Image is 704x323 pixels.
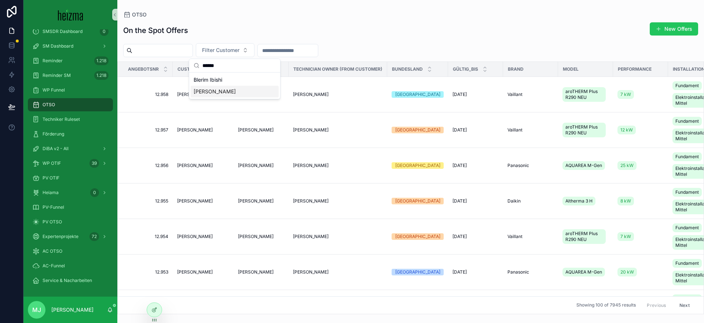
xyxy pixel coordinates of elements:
[51,306,93,313] p: [PERSON_NAME]
[293,198,383,204] a: [PERSON_NAME]
[452,269,499,275] a: [DATE]
[562,228,609,245] a: aroTHERM Plus R290 NEU
[177,234,229,240] a: [PERSON_NAME]
[507,234,522,240] span: Vaillant
[452,269,467,275] span: [DATE]
[293,127,383,133] a: [PERSON_NAME]
[58,9,83,21] img: App logo
[675,260,699,266] span: Fundament
[126,198,168,204] span: 12.955
[28,25,113,38] a: SMSDR Dashboard0
[620,127,633,133] span: 12 kW
[395,269,440,275] div: [GEOGRAPHIC_DATA]
[28,127,113,141] a: Förderung
[28,274,113,287] a: Service & Nacharbeiten
[562,86,609,103] a: aroTHERM Plus R290 NEU
[123,11,147,18] a: OTSO
[43,58,63,64] span: Reminder
[28,245,113,258] a: AC OTSO
[507,92,554,97] a: Vaillant
[395,91,440,98] div: [GEOGRAPHIC_DATA]
[452,127,499,133] a: [DATE]
[28,171,113,185] a: PV OTIF
[617,160,664,171] a: 25 kW
[28,69,113,82] a: Reminder SM1.218
[562,160,609,171] a: AQUAREA M-Gen
[132,11,147,18] span: OTSO
[43,43,73,49] span: SM Dashboard
[507,198,521,204] span: Daikin
[43,146,69,152] span: DiBA v2 - All
[28,142,113,155] a: DiBA v2 - All
[293,127,329,133] span: [PERSON_NAME]
[395,198,440,204] div: [GEOGRAPHIC_DATA]
[452,127,467,133] span: [DATE]
[293,198,329,204] span: [PERSON_NAME]
[28,259,113,272] a: AC-Funnel
[293,163,383,168] a: [PERSON_NAME]
[392,91,444,98] a: [GEOGRAPHIC_DATA]
[189,73,280,99] div: Suggestions
[43,263,65,269] span: AC-Funnel
[43,219,62,225] span: PV OTSO
[507,127,554,133] a: Vaillant
[565,231,603,242] span: aroTHERM Plus R290 NEU
[196,43,254,57] button: Select Button
[562,121,609,139] a: aroTHERM Plus R290 NEU
[563,66,579,72] span: Model
[452,163,499,168] a: [DATE]
[43,278,92,283] span: Service & Nacharbeiten
[452,198,499,204] a: [DATE]
[620,234,631,240] span: 7 kW
[392,233,444,240] a: [GEOGRAPHIC_DATA]
[452,198,467,204] span: [DATE]
[565,269,602,275] span: AQUAREA M-Gen
[617,197,634,205] a: 8 kW
[89,159,99,168] div: 39
[177,163,229,168] a: [PERSON_NAME]
[452,92,467,97] span: [DATE]
[293,163,329,168] span: [PERSON_NAME]
[177,127,213,133] span: [PERSON_NAME]
[620,269,634,275] span: 20 kW
[507,269,554,275] a: Panasonic
[293,234,383,240] a: [PERSON_NAME]
[43,87,65,93] span: WP Funnel
[293,234,329,240] span: [PERSON_NAME]
[43,131,64,137] span: Förderung
[507,127,522,133] span: Vaillant
[43,234,78,240] span: Expertenprojekte
[618,66,652,72] span: Performance
[126,92,168,97] a: 12.958
[675,118,699,124] span: Fundament
[293,92,383,97] a: [PERSON_NAME]
[507,163,529,168] span: Panasonic
[392,127,444,133] a: [GEOGRAPHIC_DATA]
[238,198,274,204] span: [PERSON_NAME]
[126,234,168,240] a: 12.954
[23,29,117,297] div: scrollable content
[650,22,698,36] button: New Offers
[565,89,603,100] span: aroTHERM Plus R290 NEU
[452,234,467,240] span: [DATE]
[617,124,664,136] a: 12 kW
[194,76,222,83] span: Blerim Ibishi
[28,98,113,111] a: OTSO
[238,198,284,204] a: [PERSON_NAME]
[617,232,634,241] a: 7 kW
[293,269,383,275] a: [PERSON_NAME]
[126,163,168,168] a: 12.956
[28,40,113,53] a: SM Dashboard
[43,248,62,254] span: AC OTSO
[43,204,64,210] span: PV-Funnel
[395,127,440,133] div: [GEOGRAPHIC_DATA]
[177,92,229,97] a: [PERSON_NAME]
[123,25,188,36] h1: On the Spot Offers
[392,198,444,204] a: [GEOGRAPHIC_DATA]
[28,215,113,229] a: PV OTSO
[28,157,113,170] a: WP OTIF39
